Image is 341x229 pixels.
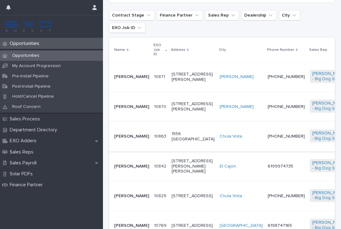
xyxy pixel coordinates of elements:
p: City [219,46,226,53]
p: 10829 [154,192,168,199]
p: 10769 [154,222,168,228]
p: My Account Progression [7,63,66,69]
a: [PHONE_NUMBER] [268,75,305,79]
a: Chula Vista [220,134,242,139]
p: Sales Process [7,116,45,122]
p: Opportunities [7,41,44,46]
p: Roof Concern [7,104,46,110]
a: [PHONE_NUMBER] [268,134,305,139]
a: 6198747165 [268,223,292,228]
a: [GEOGRAPHIC_DATA] [220,223,263,228]
a: Chula Vista [220,193,242,199]
p: Post-Install Pipeline [7,84,56,89]
button: Sales Rep [205,10,239,20]
button: EXO Job ID [109,23,145,33]
p: Department Directory [7,127,62,133]
p: 10863 [154,133,168,139]
img: FKS5r6ZBThi8E5hshIGi [5,20,52,33]
p: Pre-Install Pipeline [7,74,54,79]
p: EXO Job ID [153,42,164,58]
button: City [279,10,300,20]
p: Address [171,46,185,53]
p: Name [114,46,125,53]
button: Finance Partner [157,10,203,20]
p: 10842 [154,163,168,169]
button: Contract Stage [109,10,154,20]
p: Solar PDFs [7,171,38,177]
p: EXO Adders [7,138,41,144]
p: Sales Reps [7,149,38,155]
a: [PERSON_NAME] [220,104,254,110]
a: El Cajon [220,164,236,169]
a: [PERSON_NAME] [220,74,254,80]
p: [PERSON_NAME] [114,74,149,80]
p: [STREET_ADDRESS][PERSON_NAME] [172,72,215,82]
p: Opportunities [7,53,44,58]
p: [PERSON_NAME] [114,223,149,228]
p: [PERSON_NAME] [114,193,149,199]
p: [STREET_ADDRESS][PERSON_NAME][PERSON_NAME] [172,158,215,174]
p: Hold/Cancel Pipeline [7,94,59,99]
p: Sales Payroll [7,160,41,166]
p: [STREET_ADDRESS][PERSON_NAME] [172,101,215,112]
a: [PHONE_NUMBER] [268,194,305,198]
p: 10871 [154,73,166,80]
a: [PHONE_NUMBER] [268,105,305,109]
p: [STREET_ADDRESS] [172,223,215,228]
p: 10870 [154,103,168,110]
p: [STREET_ADDRESS] [172,193,215,199]
a: 6199974735 [268,164,293,168]
p: [PERSON_NAME] [114,164,149,169]
p: Sales Rep [309,46,327,53]
p: [PERSON_NAME] [114,104,149,110]
p: 1556 [GEOGRAPHIC_DATA] [172,131,215,142]
p: [PERSON_NAME] [114,134,149,139]
p: Finance Partner [7,182,48,188]
button: Dealership [241,10,276,20]
p: Phone Number [267,46,294,53]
